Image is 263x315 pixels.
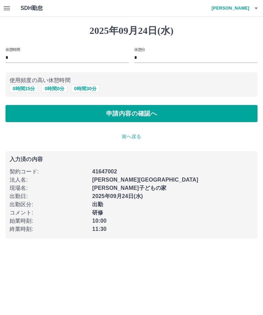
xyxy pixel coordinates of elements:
button: 0時間30分 [71,84,99,93]
b: 出勤 [92,201,103,207]
p: 前へ戻る [5,133,258,140]
p: 出勤日 : [10,192,88,200]
p: 終業時刻 : [10,225,88,233]
p: 出勤区分 : [10,200,88,209]
b: [PERSON_NAME]子どもの家 [92,185,166,191]
b: 2025年09月24日(水) [92,193,143,199]
b: 41647002 [92,169,117,174]
b: 研修 [92,210,103,215]
h1: 2025年09月24日(水) [5,25,258,37]
p: 始業時刻 : [10,217,88,225]
button: 0時間0分 [41,84,67,93]
p: 現場名 : [10,184,88,192]
p: 入力済の内容 [10,157,253,162]
button: 0時間15分 [10,84,38,93]
b: 11:30 [92,226,107,232]
label: 休憩分 [134,47,145,52]
label: 休憩時間 [5,47,20,52]
b: [PERSON_NAME][GEOGRAPHIC_DATA] [92,177,198,183]
p: 使用頻度の高い休憩時間 [10,76,253,84]
button: 申請内容の確認へ [5,105,258,122]
p: 契約コード : [10,168,88,176]
p: 法人名 : [10,176,88,184]
p: コメント : [10,209,88,217]
b: 10:00 [92,218,107,224]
